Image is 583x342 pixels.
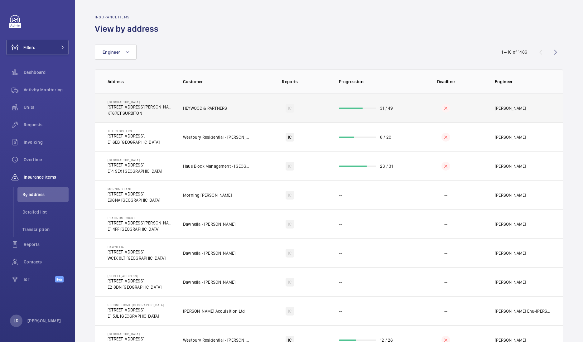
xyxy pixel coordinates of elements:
p: [PERSON_NAME] [495,192,526,198]
span: Filters [23,44,35,51]
span: Units [24,104,69,110]
p: Westbury Residential - [PERSON_NAME] [183,134,251,140]
p: [PERSON_NAME] Acquisition Ltd [183,308,245,314]
span: Insurance items [24,174,69,180]
p: Progression [339,79,407,85]
div: IC [286,162,294,171]
p: [GEOGRAPHIC_DATA] [108,332,168,336]
p: [GEOGRAPHIC_DATA] [108,100,173,104]
p: E96NA [GEOGRAPHIC_DATA] [108,197,160,203]
p: Reports [255,79,325,85]
p: -- [339,192,342,198]
p: [STREET_ADDRESS][PERSON_NAME] [108,104,173,110]
span: Transcription [22,226,69,233]
p: [STREET_ADDRESS] [108,191,160,197]
p: [STREET_ADDRESS] [108,249,166,255]
p: Dawnelia - [PERSON_NAME] [183,250,235,256]
p: [PERSON_NAME] [27,318,61,324]
div: IC [286,307,294,316]
div: IC [286,220,294,229]
p: Morning [PERSON_NAME] [183,192,232,198]
p: -- [339,279,342,285]
p: Customer [183,79,251,85]
div: IC [286,104,294,113]
p: [PERSON_NAME] [495,221,526,227]
p: -- [339,221,342,227]
p: 23 / 31 [380,163,393,169]
p: -- [444,192,447,198]
p: [PERSON_NAME] Enu-[PERSON_NAME] [495,308,550,314]
p: Engineer [495,79,550,85]
p: [PERSON_NAME] [495,163,526,169]
p: 31 / 49 [380,105,393,111]
p: E1 4FF [GEOGRAPHIC_DATA] [108,226,173,232]
p: [STREET_ADDRESS], [108,133,160,139]
div: IC [286,133,294,142]
span: By address [22,191,69,198]
p: E1 5JL [GEOGRAPHIC_DATA] [108,313,164,319]
p: Dawnelia - [PERSON_NAME] [183,279,235,285]
span: Detailed list [22,209,69,215]
p: [STREET_ADDRESS] [108,162,162,168]
span: Requests [24,122,69,128]
p: Deadline [411,79,480,85]
div: IC [286,249,294,258]
p: WC1X 8LT [GEOGRAPHIC_DATA] [108,255,166,261]
p: [STREET_ADDRESS] [108,274,161,278]
p: Haus Block Management - [GEOGRAPHIC_DATA] [183,163,251,169]
p: Platinum Court [108,216,173,220]
button: Engineer [95,45,137,60]
p: HEYWOOD & PARTNERS [183,105,227,111]
span: Activity Monitoring [24,87,69,93]
div: IC [286,191,294,200]
p: [STREET_ADDRESS] [108,336,168,342]
p: -- [444,250,447,256]
p: [STREET_ADDRESS][PERSON_NAME], [108,220,173,226]
span: Overtime [24,157,69,163]
span: Invoicing [24,139,69,145]
p: -- [339,250,342,256]
p: E1 6EB [GEOGRAPHIC_DATA] [108,139,160,145]
p: Dawnelia [108,245,166,249]
p: [PERSON_NAME] [495,250,526,256]
p: Address [108,79,173,85]
p: -- [444,308,447,314]
span: Contacts [24,259,69,265]
button: Filters [6,40,69,55]
span: Reports [24,241,69,248]
span: Dashboard [24,69,69,75]
p: E2 8DN [GEOGRAPHIC_DATA] [108,284,161,290]
h2: Insurance items [95,15,162,19]
span: Beta [55,276,64,282]
p: [STREET_ADDRESS] [108,307,164,313]
span: IoT [24,276,55,282]
p: The Cloisters [108,129,160,133]
div: IC [286,278,294,287]
p: KT67ET SURBITON [108,110,173,116]
p: E14 9EX [GEOGRAPHIC_DATA] [108,168,162,174]
p: Morning Lane [108,187,160,191]
p: [GEOGRAPHIC_DATA] [108,158,162,162]
p: [PERSON_NAME] [495,134,526,140]
p: -- [444,221,447,227]
p: 8 / 20 [380,134,391,140]
p: -- [444,279,447,285]
span: Engineer [103,50,120,55]
p: Dawnelia - [PERSON_NAME] [183,221,235,227]
p: [PERSON_NAME] [495,279,526,285]
p: [PERSON_NAME] [495,105,526,111]
p: -- [339,308,342,314]
p: [STREET_ADDRESS] [108,278,161,284]
p: Second Home [GEOGRAPHIC_DATA] [108,303,164,307]
p: LR [14,318,18,324]
div: 1 – 10 of 1486 [501,49,527,55]
h1: View by address [95,23,162,35]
